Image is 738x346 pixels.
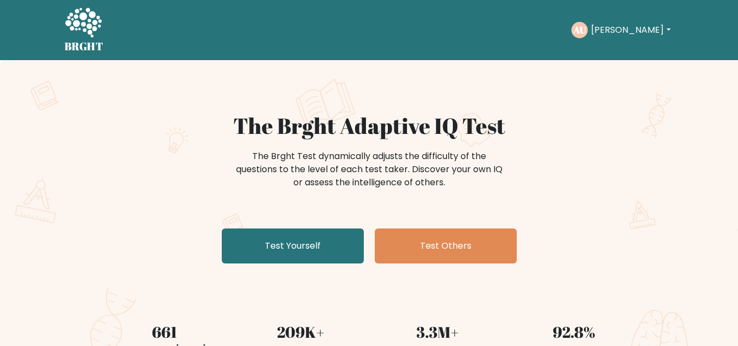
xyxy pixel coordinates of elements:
div: 209K+ [239,320,363,343]
div: 661 [103,320,226,343]
h1: The Brght Adaptive IQ Test [103,113,636,139]
text: AU [573,24,586,36]
a: Test Others [375,228,517,263]
a: BRGHT [64,4,104,56]
div: The Brght Test dynamically adjusts the difficulty of the questions to the level of each test take... [233,150,506,189]
button: [PERSON_NAME] [588,23,674,37]
a: Test Yourself [222,228,364,263]
div: 3.3M+ [376,320,499,343]
div: 92.8% [512,320,636,343]
h5: BRGHT [64,40,104,53]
